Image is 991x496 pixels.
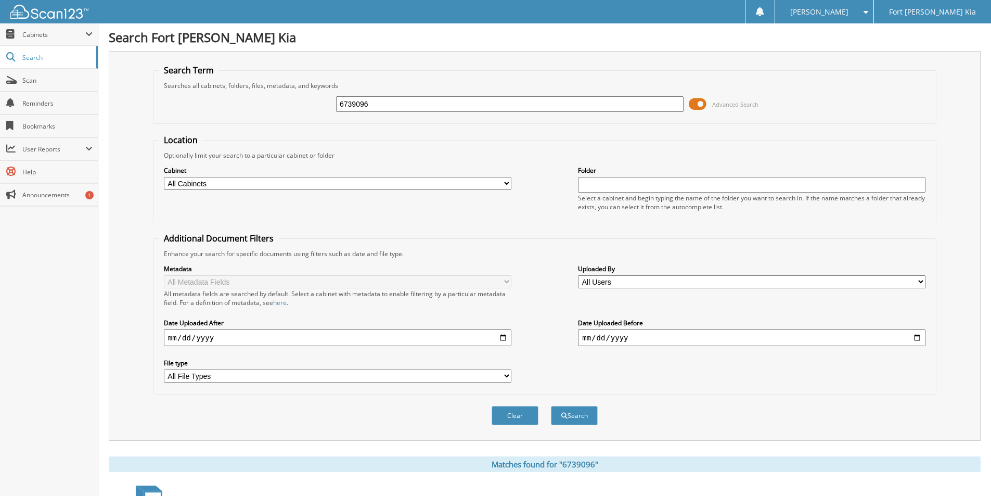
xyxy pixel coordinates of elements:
div: Searches all cabinets, folders, files, metadata, and keywords [159,81,931,90]
span: Advanced Search [712,100,758,108]
label: Metadata [164,264,511,273]
img: scan123-logo-white.svg [10,5,88,19]
div: Matches found for "6739096" [109,456,981,472]
label: Cabinet [164,166,511,175]
label: Uploaded By [578,264,925,273]
input: start [164,329,511,346]
input: end [578,329,925,346]
span: Announcements [22,190,93,199]
span: Fort [PERSON_NAME] Kia [889,9,976,15]
div: Enhance your search for specific documents using filters such as date and file type. [159,249,931,258]
div: 1 [85,191,94,199]
legend: Location [159,134,203,146]
legend: Additional Document Filters [159,233,279,244]
label: Date Uploaded Before [578,319,925,327]
div: Optionally limit your search to a particular cabinet or folder [159,151,931,160]
span: Reminders [22,99,93,108]
span: Bookmarks [22,122,93,131]
span: Search [22,53,91,62]
button: Clear [492,406,538,425]
span: Cabinets [22,30,85,39]
span: Help [22,168,93,176]
legend: Search Term [159,65,219,76]
h1: Search Fort [PERSON_NAME] Kia [109,29,981,46]
label: File type [164,359,511,367]
span: [PERSON_NAME] [790,9,848,15]
label: Date Uploaded After [164,319,511,327]
span: User Reports [22,145,85,154]
div: All metadata fields are searched by default. Select a cabinet with metadata to enable filtering b... [164,289,511,307]
button: Search [551,406,598,425]
a: here [273,298,287,307]
label: Folder [578,166,925,175]
div: Select a cabinet and begin typing the name of the folder you want to search in. If the name match... [578,194,925,211]
span: Scan [22,76,93,85]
